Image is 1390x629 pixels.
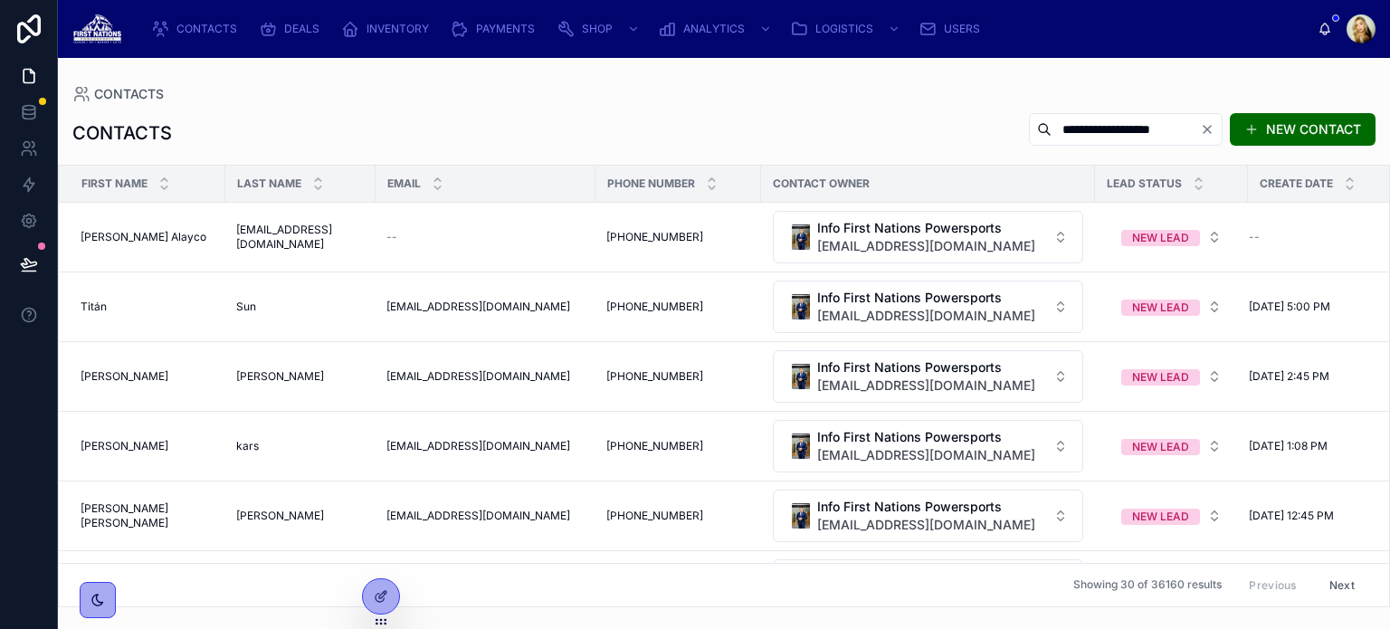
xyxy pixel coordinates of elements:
span: [PHONE_NUMBER] [606,509,703,523]
a: [EMAIL_ADDRESS][DOMAIN_NAME] [386,509,585,523]
a: Select Button [1106,359,1237,394]
a: kars [236,439,365,453]
a: LOGISTICS [785,13,909,45]
a: Sun [236,300,365,314]
span: [EMAIL_ADDRESS][DOMAIN_NAME] [386,369,570,384]
h1: CONTACTS [72,120,172,146]
span: [PHONE_NUMBER] [606,439,703,453]
span: [DATE] 2:45 PM [1249,369,1329,384]
span: -- [386,230,397,244]
a: Select Button [1106,429,1237,463]
a: INVENTORY [336,13,442,45]
button: Select Button [773,490,1083,542]
span: [DATE] 12:45 PM [1249,509,1334,523]
a: USERS [913,13,993,45]
div: NEW LEAD [1132,300,1189,316]
span: Info First Nations Powersports [817,498,1035,516]
a: PAYMENTS [445,13,547,45]
span: USERS [944,22,980,36]
a: DEALS [253,13,332,45]
span: [EMAIL_ADDRESS][DOMAIN_NAME] [386,509,570,523]
a: ANALYTICS [652,13,781,45]
span: Sun [236,300,256,314]
span: [PHONE_NUMBER] [606,300,703,314]
span: [EMAIL_ADDRESS][DOMAIN_NAME] [386,300,570,314]
span: [EMAIL_ADDRESS][DOMAIN_NAME] [817,446,1035,464]
span: [EMAIL_ADDRESS][DOMAIN_NAME] [817,237,1035,255]
button: NEW CONTACT [1230,113,1376,146]
span: [DATE] 1:08 PM [1249,439,1328,453]
span: [PHONE_NUMBER] [606,369,703,384]
a: [EMAIL_ADDRESS][DOMAIN_NAME] [386,439,585,453]
div: NEW LEAD [1132,369,1189,386]
a: Select Button [772,558,1084,613]
button: Clear [1200,122,1222,137]
span: PAYMENTS [476,22,535,36]
span: CONTACTS [176,22,237,36]
span: [DATE] 5:00 PM [1249,300,1330,314]
span: [EMAIL_ADDRESS][DOMAIN_NAME] [817,376,1035,395]
span: INVENTORY [367,22,429,36]
a: Select Button [772,280,1084,334]
span: Email [387,176,421,191]
a: [PERSON_NAME] [81,439,214,453]
span: Create Date [1260,176,1333,191]
a: -- [386,230,585,244]
span: [PERSON_NAME] [81,369,168,384]
span: Info First Nations Powersports [817,219,1035,237]
a: Select Button [1106,499,1237,533]
span: LOGISTICS [815,22,873,36]
button: Select Button [1107,360,1236,393]
span: Showing 30 of 36160 results [1073,578,1222,593]
a: [PHONE_NUMBER] [606,300,750,314]
div: scrollable content [137,9,1318,49]
span: Info First Nations Powersports [817,289,1035,307]
span: [EMAIL_ADDRESS][DOMAIN_NAME] [817,516,1035,534]
button: Select Button [1107,500,1236,532]
span: [PHONE_NUMBER] [606,230,703,244]
span: [EMAIL_ADDRESS][DOMAIN_NAME] [386,439,570,453]
span: [EMAIL_ADDRESS][DOMAIN_NAME] [817,307,1035,325]
div: NEW LEAD [1132,230,1189,246]
a: Select Button [772,210,1084,264]
a: [PERSON_NAME] [236,369,365,384]
a: SHOP [551,13,649,45]
button: Next [1317,571,1367,599]
button: Select Button [773,420,1083,472]
button: Select Button [1107,430,1236,462]
img: App logo [72,14,122,43]
a: Select Button [772,349,1084,404]
span: [PERSON_NAME] [236,369,324,384]
span: kars [236,439,259,453]
a: Select Button [1106,290,1237,324]
a: CONTACTS [72,85,164,103]
div: NEW LEAD [1132,509,1189,525]
a: Select Button [1106,220,1237,254]
button: Select Button [773,281,1083,333]
span: [PERSON_NAME] [81,439,168,453]
span: DEALS [284,22,319,36]
span: -- [1249,230,1260,244]
span: Phone Number [607,176,695,191]
span: [PERSON_NAME] [236,509,324,523]
a: [PHONE_NUMBER] [606,509,750,523]
span: [PERSON_NAME] Alayco [81,230,206,244]
a: [EMAIL_ADDRESS][DOMAIN_NAME] [386,369,585,384]
a: [PERSON_NAME] [81,369,214,384]
a: [PHONE_NUMBER] [606,230,750,244]
span: First Name [81,176,148,191]
a: Select Button [772,489,1084,543]
a: [EMAIL_ADDRESS][DOMAIN_NAME] [236,223,365,252]
a: CONTACTS [146,13,250,45]
button: Select Button [1107,291,1236,323]
span: Contact owner [773,176,870,191]
a: [EMAIL_ADDRESS][DOMAIN_NAME] [386,300,585,314]
button: Select Button [773,559,1083,612]
span: Last Name [237,176,301,191]
a: [PERSON_NAME] [PERSON_NAME] [81,501,214,530]
a: Select Button [772,419,1084,473]
span: Lead Status [1107,176,1182,191]
button: Select Button [773,211,1083,263]
span: ANALYTICS [683,22,745,36]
